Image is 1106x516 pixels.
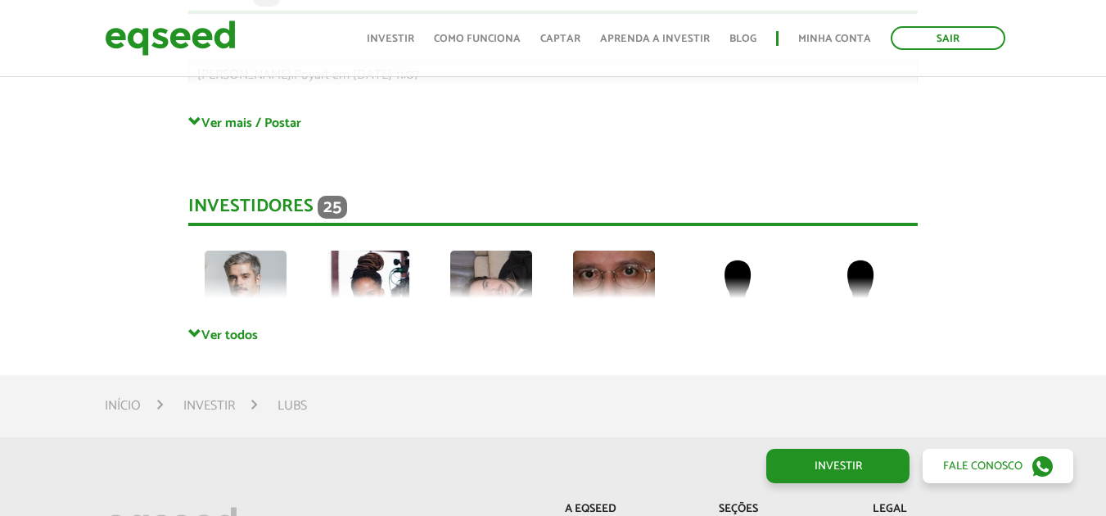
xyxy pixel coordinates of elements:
[450,251,532,333] img: picture-127619-1750805258.jpg
[798,34,871,44] a: Minha conta
[434,34,521,44] a: Como funciona
[697,251,779,333] img: default-user.png
[573,251,655,333] img: picture-39754-1478397420.jpg
[188,327,918,342] a: Ver todos
[729,34,756,44] a: Blog
[891,26,1005,50] a: Sair
[105,400,141,413] a: Início
[183,400,235,413] a: Investir
[367,34,414,44] a: Investir
[766,449,910,483] a: Investir
[923,449,1073,483] a: Fale conosco
[188,115,918,130] a: Ver mais / Postar
[600,34,710,44] a: Aprenda a investir
[105,16,236,60] img: EqSeed
[540,34,580,44] a: Captar
[205,251,287,333] img: picture-123564-1758224931.png
[327,251,409,333] img: picture-90970-1668946421.jpg
[318,196,347,219] span: 25
[278,395,307,417] li: Lubs
[819,251,901,333] img: default-user.png
[188,196,918,226] div: Investidores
